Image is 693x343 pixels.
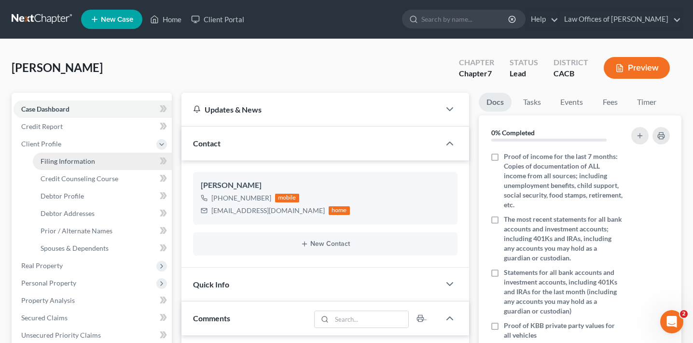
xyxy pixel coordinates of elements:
[660,310,683,333] iframe: Intercom live chat
[515,93,549,112] a: Tasks
[421,10,510,28] input: Search by name...
[504,321,623,340] span: Proof of KBB private party values for all vehicles
[459,68,494,79] div: Chapter
[553,93,591,112] a: Events
[21,296,75,304] span: Property Analysis
[33,187,172,205] a: Debtor Profile
[33,240,172,257] a: Spouses & Dependents
[201,180,450,191] div: [PERSON_NAME]
[554,68,588,79] div: CACB
[329,206,350,215] div: home
[504,268,623,316] span: Statements for all bank accounts and investment accounts, including 401Ks and IRAs for the last m...
[41,209,95,217] span: Debtor Addresses
[487,69,492,78] span: 7
[41,244,109,252] span: Spouses & Dependents
[193,314,230,323] span: Comments
[33,153,172,170] a: Filing Information
[14,100,172,118] a: Case Dashboard
[595,93,625,112] a: Fees
[33,170,172,187] a: Credit Counseling Course
[275,194,299,202] div: mobile
[332,311,409,328] input: Search...
[14,309,172,327] a: Secured Claims
[510,68,538,79] div: Lead
[101,16,133,23] span: New Case
[21,261,63,270] span: Real Property
[186,11,249,28] a: Client Portal
[680,310,688,318] span: 2
[21,122,63,130] span: Credit Report
[504,214,623,263] span: The most recent statements for all bank accounts and investment accounts; including 401Ks and IRA...
[12,60,103,74] span: [PERSON_NAME]
[21,140,61,148] span: Client Profile
[41,157,95,165] span: Filing Information
[41,192,84,200] span: Debtor Profile
[14,118,172,135] a: Credit Report
[504,152,623,210] span: Proof of income for the last 7 months: Copies of documentation of ALL income from all sources; in...
[554,57,588,68] div: District
[629,93,664,112] a: Timer
[41,227,112,235] span: Prior / Alternate Names
[145,11,186,28] a: Home
[21,279,76,287] span: Personal Property
[33,205,172,222] a: Debtor Addresses
[526,11,558,28] a: Help
[201,240,450,248] button: New Contact
[604,57,670,79] button: Preview
[21,331,101,339] span: Unsecured Priority Claims
[193,104,429,114] div: Updates & News
[21,105,69,113] span: Case Dashboard
[491,129,535,137] strong: 0% Completed
[41,174,118,183] span: Credit Counseling Course
[193,280,229,289] span: Quick Info
[14,292,172,309] a: Property Analysis
[510,57,538,68] div: Status
[33,222,172,240] a: Prior / Alternate Names
[559,11,681,28] a: Law Offices of [PERSON_NAME]
[211,193,271,203] div: [PHONE_NUMBER]
[211,206,325,215] div: [EMAIL_ADDRESS][DOMAIN_NAME]
[479,93,512,112] a: Docs
[21,314,68,322] span: Secured Claims
[193,139,221,148] span: Contact
[459,57,494,68] div: Chapter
